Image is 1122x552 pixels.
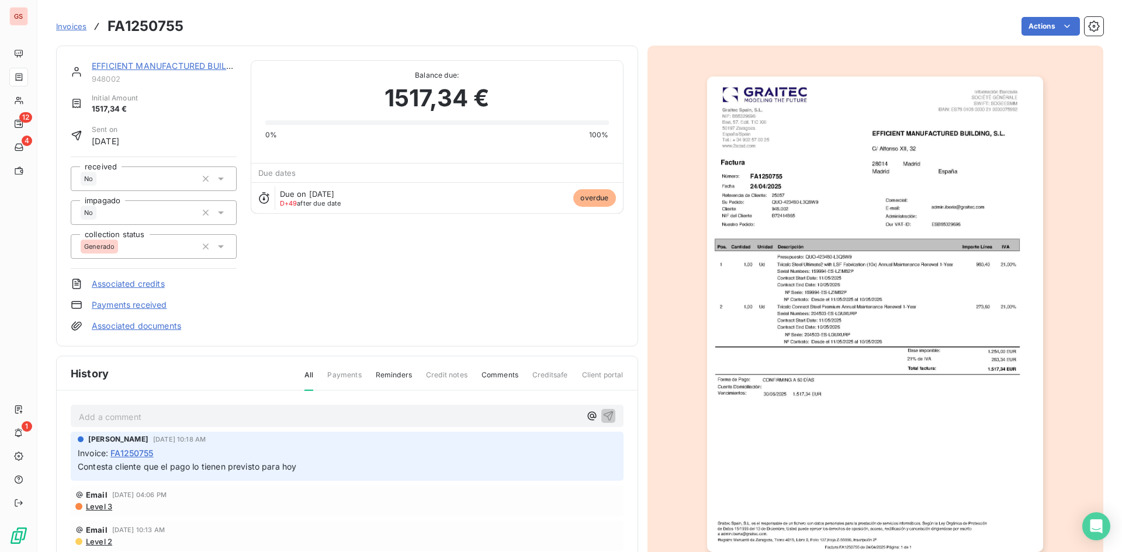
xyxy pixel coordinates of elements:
span: after due date [280,200,341,207]
span: 0% [265,130,277,140]
span: All [304,370,313,391]
span: Invoice : [78,447,108,459]
span: History [71,366,109,381]
a: Associated credits [92,278,165,290]
span: 948002 [92,74,237,84]
span: No [84,209,93,216]
span: 4 [22,136,32,146]
div: GS [9,7,28,26]
h3: FA1250755 [108,16,183,37]
img: Logo LeanPay [9,526,28,545]
span: Email [86,525,108,534]
span: D+49 [280,199,297,207]
span: 1517,34 € [92,103,138,115]
span: overdue [573,189,615,207]
span: [DATE] 10:18 AM [153,436,206,443]
span: 100% [589,130,609,140]
span: Comments [482,370,518,390]
span: Sent on [92,124,119,135]
span: Due on [DATE] [280,189,335,199]
div: Open Intercom Messenger [1082,512,1110,540]
a: Invoices [56,20,86,32]
span: 1 [22,421,32,432]
span: No [84,175,93,182]
span: Client portal [582,370,624,390]
span: Email [86,490,108,499]
span: [PERSON_NAME] [88,434,148,445]
span: Credit notes [426,370,467,390]
span: [DATE] 04:06 PM [112,491,167,498]
span: [DATE] [92,135,119,147]
span: 12 [19,112,32,123]
span: Initial Amount [92,93,138,103]
span: Invoices [56,22,86,31]
span: Reminders [376,370,412,390]
span: Contesta cliente que el pago lo tienen previsto para hoy [78,461,296,471]
img: invoice_thumbnail [707,77,1043,552]
a: Associated documents [92,320,181,332]
a: 4 [9,138,27,157]
a: EFFICIENT MANUFACTURED BUILDING, S.L. [92,61,267,71]
span: Creditsafe [532,370,568,390]
span: Generado [84,243,115,250]
span: Balance due: [265,70,609,81]
span: 1517,34 € [385,81,489,116]
span: Level 3 [85,502,112,511]
a: 12 [9,114,27,133]
span: Level 2 [85,537,112,546]
button: Actions [1021,17,1080,36]
a: Payments received [92,299,167,311]
span: Due dates [258,168,296,178]
span: FA1250755 [110,447,153,459]
span: Payments [327,370,361,390]
span: [DATE] 10:13 AM [112,526,165,533]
